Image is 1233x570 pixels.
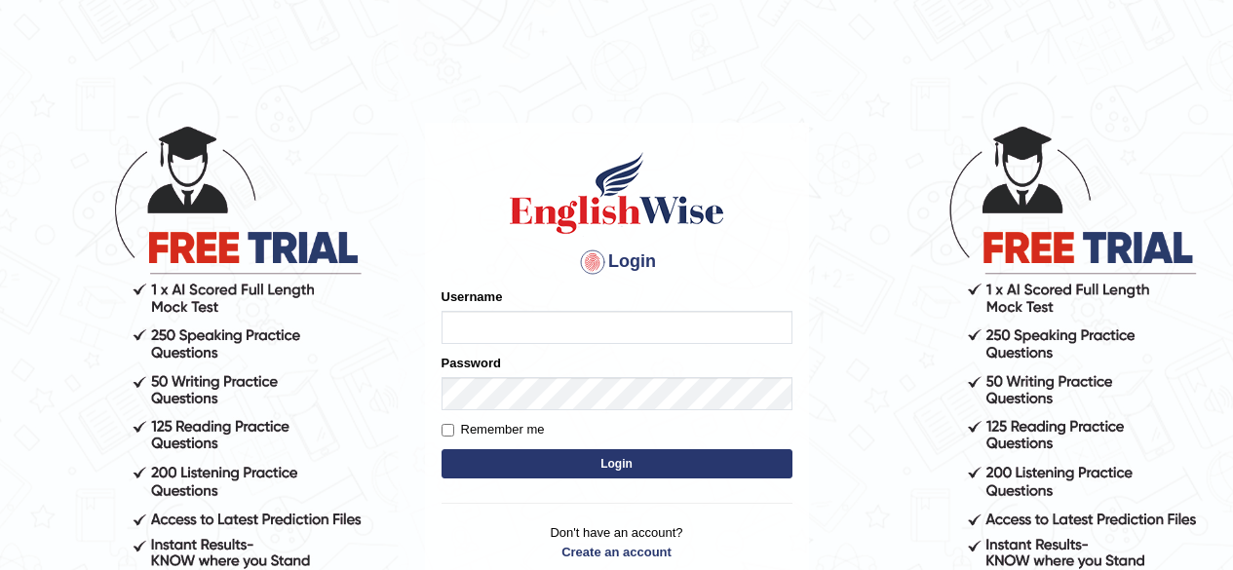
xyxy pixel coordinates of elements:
[442,287,503,306] label: Username
[442,543,792,561] a: Create an account
[442,449,792,478] button: Login
[442,424,454,437] input: Remember me
[442,247,792,278] h4: Login
[442,354,501,372] label: Password
[442,420,545,439] label: Remember me
[506,149,728,237] img: Logo of English Wise sign in for intelligent practice with AI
